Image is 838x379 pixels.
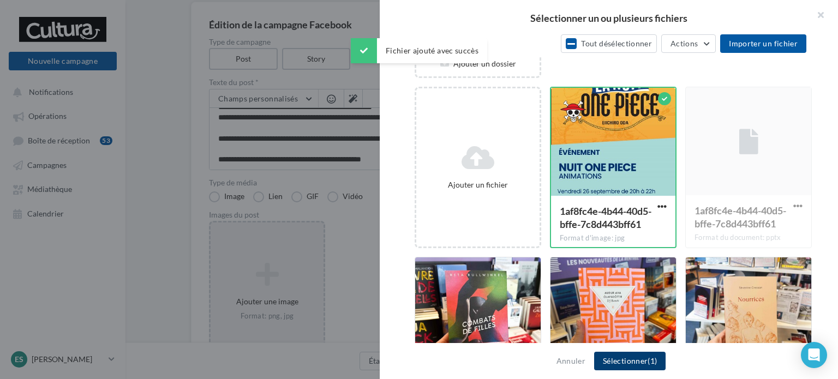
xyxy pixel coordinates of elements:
span: Importer un fichier [729,39,798,48]
button: Tout désélectionner [561,34,657,53]
div: Open Intercom Messenger [801,342,827,368]
span: Actions [671,39,698,48]
button: Actions [661,34,716,53]
span: (1) [648,356,657,365]
h2: Sélectionner un ou plusieurs fichiers [397,13,821,23]
div: Ajouter un fichier [421,179,535,190]
span: 1af8fc4e-4b44-40d5-bffe-7c8d443bff61 [560,205,651,230]
button: Sélectionner(1) [594,352,666,370]
button: Annuler [552,354,590,368]
div: Format d'image: jpg [560,233,667,243]
button: Importer un fichier [720,34,806,53]
div: Fichier ajouté avec succès [351,38,487,63]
